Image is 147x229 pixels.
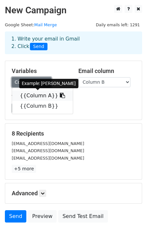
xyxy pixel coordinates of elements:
[12,130,135,137] h5: 8 Recipients
[12,141,84,146] small: [EMAIL_ADDRESS][DOMAIN_NAME]
[34,22,57,27] a: Mail Merge
[94,22,142,27] a: Daily emails left: 1291
[12,101,73,111] a: {{Column B}}
[12,90,73,101] a: {{Column A}}
[94,21,142,29] span: Daily emails left: 1291
[58,210,108,223] a: Send Test Email
[19,79,78,88] div: Example: [PERSON_NAME]
[28,210,57,223] a: Preview
[5,22,57,27] small: Google Sheet:
[5,5,142,16] h2: New Campaign
[30,43,47,51] span: Send
[5,210,26,223] a: Send
[78,67,135,75] h5: Email column
[7,35,140,50] div: 1. Write your email in Gmail 2. Click
[12,67,69,75] h5: Variables
[12,190,135,197] h5: Advanced
[12,148,84,153] small: [EMAIL_ADDRESS][DOMAIN_NAME]
[12,77,51,87] a: Copy/paste...
[12,156,84,161] small: [EMAIL_ADDRESS][DOMAIN_NAME]
[12,165,36,173] a: +5 more
[114,198,147,229] iframe: Chat Widget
